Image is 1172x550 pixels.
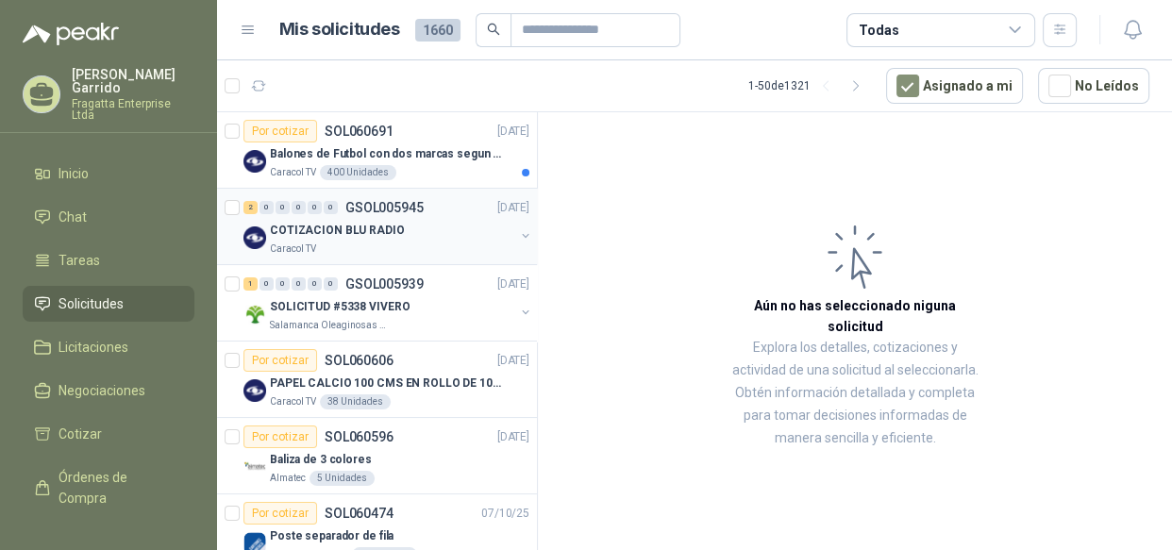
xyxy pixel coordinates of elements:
span: Negociaciones [59,380,145,401]
img: Logo peakr [23,23,119,45]
img: Company Logo [243,379,266,402]
a: Por cotizarSOL060691[DATE] Company LogoBalones de Futbol con dos marcas segun adjunto. Adjuntar c... [217,112,537,189]
a: Por cotizarSOL060596[DATE] Company LogoBaliza de 3 coloresAlmatec5 Unidades [217,418,537,494]
p: [DATE] [497,428,529,446]
div: 0 [308,277,322,291]
button: No Leídos [1038,68,1149,104]
p: [PERSON_NAME] Garrido [72,68,194,94]
div: 0 [276,277,290,291]
span: Chat [59,207,87,227]
p: Caracol TV [270,165,316,180]
div: 0 [292,277,306,291]
div: Por cotizar [243,120,317,142]
p: [DATE] [497,275,529,293]
a: Órdenes de Compra [23,459,194,516]
div: 0 [308,201,322,214]
div: 0 [324,201,338,214]
p: SOL060596 [325,430,393,443]
div: 1 [243,277,258,291]
a: Chat [23,199,194,235]
p: [DATE] [497,199,529,217]
button: Asignado a mi [886,68,1023,104]
div: 0 [292,201,306,214]
p: GSOL005939 [345,277,424,291]
span: Cotizar [59,424,102,444]
img: Company Logo [243,456,266,478]
span: Inicio [59,163,89,184]
p: SOL060691 [325,125,393,138]
p: SOLICITUD #5338 VIVERO [270,298,410,316]
div: 400 Unidades [320,165,396,180]
div: 38 Unidades [320,394,391,409]
div: 0 [260,277,274,291]
p: Explora los detalles, cotizaciones y actividad de una solicitud al seleccionarla. Obtén informaci... [727,337,983,450]
img: Company Logo [243,150,266,173]
a: 1 0 0 0 0 0 GSOL005939[DATE] Company LogoSOLICITUD #5338 VIVEROSalamanca Oleaginosas SAS [243,273,533,333]
span: Solicitudes [59,293,124,314]
p: PAPEL CALCIO 100 CMS EN ROLLO DE 100 GR [270,375,505,392]
span: Órdenes de Compra [59,467,176,508]
div: 0 [260,201,274,214]
div: Por cotizar [243,425,317,448]
a: 2 0 0 0 0 0 GSOL005945[DATE] Company LogoCOTIZACION BLU RADIOCaracol TV [243,196,533,257]
h3: Aún no has seleccionado niguna solicitud [727,295,983,337]
div: 0 [276,201,290,214]
img: Company Logo [243,226,266,249]
p: Poste separador de fila [270,527,393,545]
div: 1 - 50 de 1321 [748,71,871,101]
p: [DATE] [497,352,529,370]
div: 2 [243,201,258,214]
p: Almatec [270,471,306,486]
a: Inicio [23,156,194,192]
div: Todas [859,20,898,41]
p: SOL060606 [325,354,393,367]
a: Tareas [23,242,194,278]
div: Por cotizar [243,502,317,525]
img: Company Logo [243,303,266,325]
p: Salamanca Oleaginosas SAS [270,318,389,333]
p: Fragatta Enterprise Ltda [72,98,194,121]
a: Cotizar [23,416,194,452]
div: Por cotizar [243,349,317,372]
div: 0 [324,277,338,291]
p: GSOL005945 [345,201,424,214]
a: Solicitudes [23,286,194,322]
span: search [487,23,500,36]
p: COTIZACION BLU RADIO [270,222,405,240]
a: Licitaciones [23,329,194,365]
div: 5 Unidades [310,471,375,486]
h1: Mis solicitudes [279,16,400,43]
a: Negociaciones [23,373,194,408]
p: Caracol TV [270,242,316,257]
span: 1660 [415,19,460,42]
p: Caracol TV [270,394,316,409]
p: SOL060474 [325,507,393,520]
span: Tareas [59,250,100,271]
p: Balones de Futbol con dos marcas segun adjunto. Adjuntar cotizacion en su formato [270,145,505,163]
p: Baliza de 3 colores [270,451,372,469]
span: Licitaciones [59,337,128,358]
a: Por cotizarSOL060606[DATE] Company LogoPAPEL CALCIO 100 CMS EN ROLLO DE 100 GRCaracol TV38 Unidades [217,342,537,418]
p: 07/10/25 [481,505,529,523]
p: [DATE] [497,123,529,141]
